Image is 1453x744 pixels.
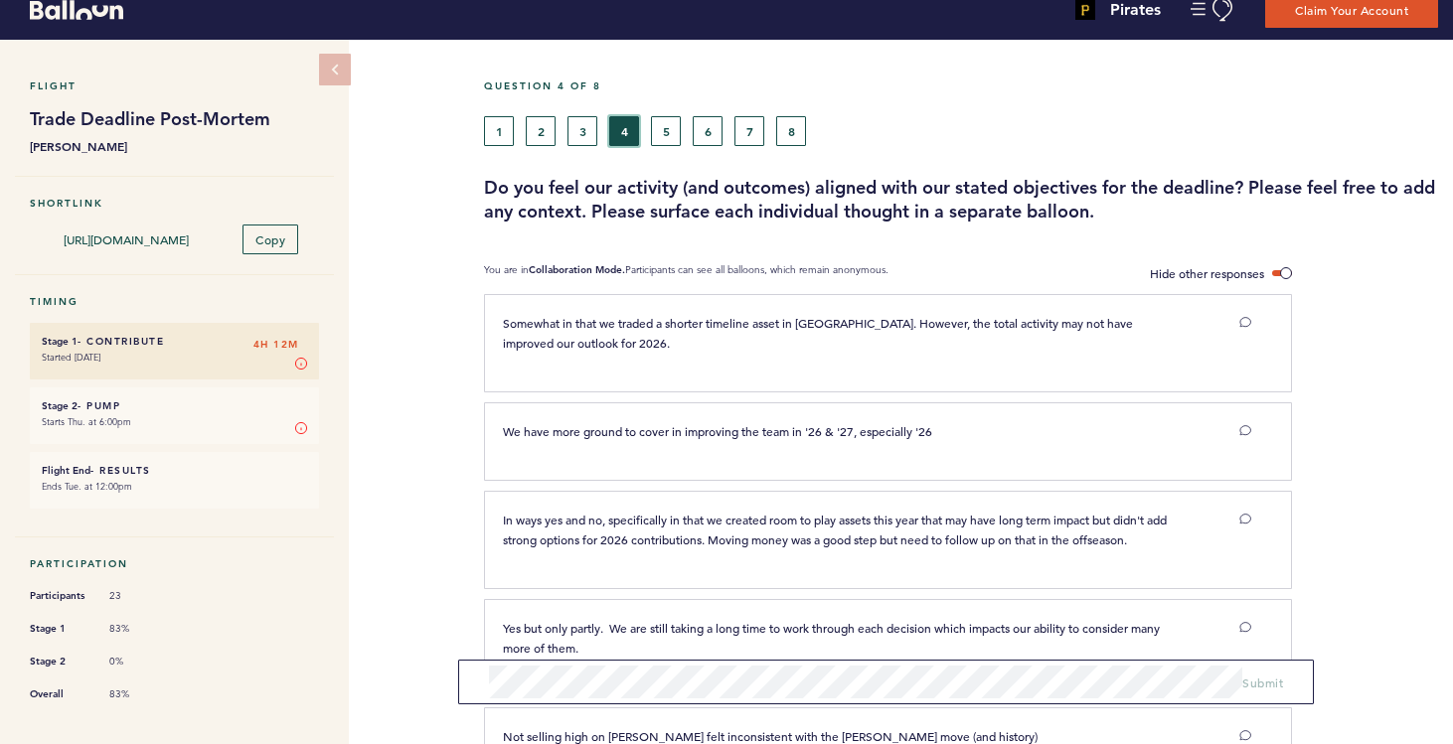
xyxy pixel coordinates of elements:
time: Starts Thu. at 6:00pm [42,415,131,428]
span: Participants [30,586,89,606]
h3: Do you feel our activity (and outcomes) aligned with our stated objectives for the deadline? Plea... [484,176,1438,223]
span: We have more ground to cover in improving the team in '26 & '27, especially '26 [503,423,932,439]
b: Collaboration Mode. [529,263,625,276]
button: 5 [651,116,681,146]
small: Stage 1 [42,335,78,348]
button: 2 [526,116,556,146]
h1: Trade Deadline Post-Mortem [30,107,319,131]
span: Not selling high on [PERSON_NAME] felt inconsistent with the [PERSON_NAME] move (and history) [503,728,1038,744]
button: 8 [776,116,806,146]
span: Stage 1 [30,619,89,639]
h5: Timing [30,295,319,308]
h6: - Contribute [42,335,307,348]
span: 0% [109,655,169,669]
button: 6 [693,116,723,146]
b: [PERSON_NAME] [30,136,319,156]
p: You are in Participants can see all balloons, which remain anonymous. [484,263,888,284]
span: In ways yes and no, specifically in that we created room to play assets this year that may have l... [503,512,1170,547]
span: Copy [255,231,285,247]
time: Ends Tue. at 12:00pm [42,480,132,493]
button: 3 [567,116,597,146]
span: Somewhat in that we traded a shorter timeline asset in [GEOGRAPHIC_DATA]. However, the total acti... [503,315,1136,351]
span: 83% [109,622,169,636]
h6: - Results [42,464,307,477]
button: 1 [484,116,514,146]
span: Stage 2 [30,652,89,671]
button: 4 [609,116,639,146]
span: Overall [30,684,89,704]
span: 4H 12M [253,335,299,355]
span: Submit [1242,674,1283,690]
h6: - Pump [42,399,307,412]
span: Yes but only partly. We are still taking a long time to work through each decision which impacts ... [503,620,1163,656]
button: 7 [734,116,764,146]
h5: Shortlink [30,197,319,210]
span: 23 [109,589,169,603]
h5: Participation [30,557,319,570]
button: Submit [1242,672,1283,692]
small: Stage 2 [42,399,78,412]
h5: Flight [30,79,319,92]
h5: Question 4 of 8 [484,79,1438,92]
span: Hide other responses [1150,265,1264,281]
time: Started [DATE] [42,351,100,364]
button: Copy [242,224,298,254]
small: Flight End [42,464,90,477]
span: 83% [109,687,169,701]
